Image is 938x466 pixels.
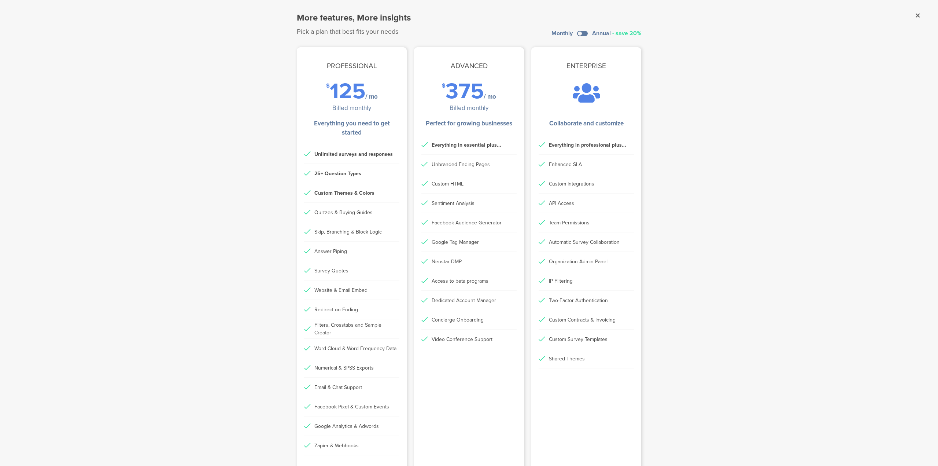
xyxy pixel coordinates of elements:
[314,442,359,450] div: Zapier & Webhooks
[442,82,446,100] div: $
[314,306,358,313] div: Redirect on Ending
[314,286,368,294] div: Website & Email Embed
[432,277,488,285] div: Access to beta programs
[432,238,479,246] div: Google Tag Manager
[549,119,624,128] li: Collaborate and customize
[314,209,373,216] div: Quizzes & Buying Guides
[297,11,411,24] div: More features, More insights
[432,316,484,324] div: Concierge Onboarding
[549,316,616,324] div: Custom Contracts & Invoicing
[432,161,490,168] div: Unbranded Ending Pages
[549,161,582,168] div: Enhanced SLA
[432,199,474,207] div: Sentiment Analysis
[414,49,524,82] div: Advanced
[549,141,626,149] div: Everything in professional plus...
[549,180,594,188] div: Custom Integrations
[612,30,641,36] div: - save 20%
[314,150,393,158] div: Unlimited surveys and responses
[314,345,396,352] div: Word Cloud & Word Frequency Data
[308,119,396,137] li: Everything you need to get started
[484,93,496,100] div: / mo
[432,297,496,304] div: Dedicated Account Manager
[549,335,608,343] div: Custom Survey Templates
[432,180,464,188] div: Custom HTML
[549,219,590,227] div: Team Permissions
[297,49,407,82] div: Professional
[365,93,378,100] div: / mo
[432,258,462,265] div: Neustar DMP
[549,277,573,285] div: IP Filtering
[432,335,492,343] div: Video Conference Support
[426,119,512,128] li: Perfect for growing businesses
[549,355,585,363] div: Shared Themes
[332,103,371,113] div: Billed monthly
[314,364,374,372] div: Numerical & SPSS Exports
[549,297,608,304] div: Two-Factor Authentication
[314,189,374,197] div: Custom Themes & Colors
[314,247,347,255] div: Answer Piping
[549,258,608,265] div: Organization Admin Panel
[314,170,361,177] div: 25+ Question Types
[330,82,365,100] div: 125
[432,219,502,227] div: Facebook Audience Generator
[314,228,382,236] div: Skip, Branching & Block Logic
[314,422,379,430] div: Google Analytics & Adwords
[297,27,411,36] div: Pick a plan that best fits your needs
[314,403,389,411] div: Facebook Pixel & Custom Events
[592,30,611,36] div: Annual
[531,49,641,82] div: Enterprise
[446,82,484,100] div: 375
[314,384,362,391] div: Email & Chat Support
[551,30,573,36] div: Monthly
[432,141,501,149] div: Everything in essential plus...
[549,238,620,246] div: Automatic Survey Collaboration
[326,82,330,100] div: $
[314,267,348,275] div: Survey Quotes
[314,321,399,337] div: Filters, Crosstabs and Sample Creator
[450,103,488,113] div: Billed monthly
[549,199,574,207] div: API Access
